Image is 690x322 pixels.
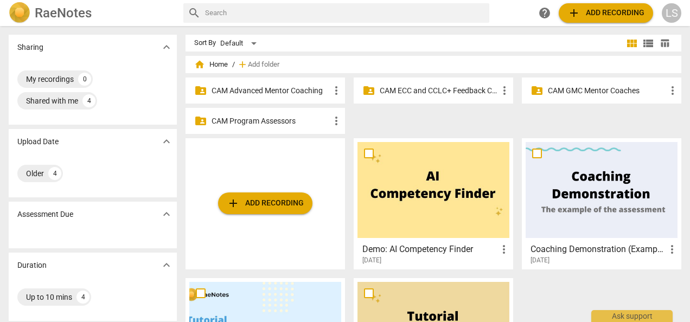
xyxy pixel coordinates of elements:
[9,2,175,24] a: LogoRaeNotes
[666,84,679,97] span: more_vert
[205,4,485,22] input: Search
[660,38,670,48] span: table_chart
[158,133,175,150] button: Show more
[591,310,673,322] div: Ask support
[160,259,173,272] span: expand_more
[535,3,554,23] a: Help
[17,136,59,147] p: Upload Date
[531,256,550,265] span: [DATE]
[194,59,205,70] span: home
[212,85,330,96] p: CAM Advanced Mentor Coaching
[160,41,173,54] span: expand_more
[194,114,207,127] span: folder_shared
[9,2,30,24] img: Logo
[538,7,551,20] span: help
[26,74,74,85] div: My recordings
[76,291,90,304] div: 4
[362,84,375,97] span: folder_shared
[357,142,509,265] a: Demo: AI Competency Finder[DATE]
[194,84,207,97] span: folder_shared
[220,35,260,52] div: Default
[82,94,95,107] div: 4
[35,5,92,21] h2: RaeNotes
[497,243,510,256] span: more_vert
[212,115,330,127] p: CAM Program Assessors
[625,37,638,50] span: view_module
[559,3,653,23] button: Upload
[548,85,666,96] p: CAM GMC Mentor Coaches
[218,192,312,214] button: Upload
[237,59,248,70] span: add
[567,7,580,20] span: add
[640,35,656,51] button: List view
[232,61,235,69] span: /
[78,73,91,86] div: 0
[567,7,644,20] span: Add recording
[526,142,678,265] a: Coaching Demonstration (Example)[DATE]
[330,114,343,127] span: more_vert
[26,95,78,106] div: Shared with me
[48,167,61,180] div: 4
[26,292,72,302] div: Up to 10 mins
[330,84,343,97] span: more_vert
[531,243,666,256] h3: Coaching Demonstration (Example)
[17,42,43,53] p: Sharing
[194,39,216,47] div: Sort By
[26,168,44,179] div: Older
[656,35,673,51] button: Table view
[158,206,175,222] button: Show more
[160,208,173,221] span: expand_more
[624,35,640,51] button: Tile view
[227,197,240,210] span: add
[17,209,73,220] p: Assessment Due
[160,135,173,148] span: expand_more
[227,197,304,210] span: Add recording
[362,243,497,256] h3: Demo: AI Competency Finder
[158,257,175,273] button: Show more
[362,256,381,265] span: [DATE]
[498,84,511,97] span: more_vert
[666,243,679,256] span: more_vert
[17,260,47,271] p: Duration
[188,7,201,20] span: search
[194,59,228,70] span: Home
[380,85,498,96] p: CAM ECC and CCLC+ Feedback Coaches
[248,61,279,69] span: Add folder
[662,3,681,23] button: LS
[642,37,655,50] span: view_list
[158,39,175,55] button: Show more
[531,84,544,97] span: folder_shared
